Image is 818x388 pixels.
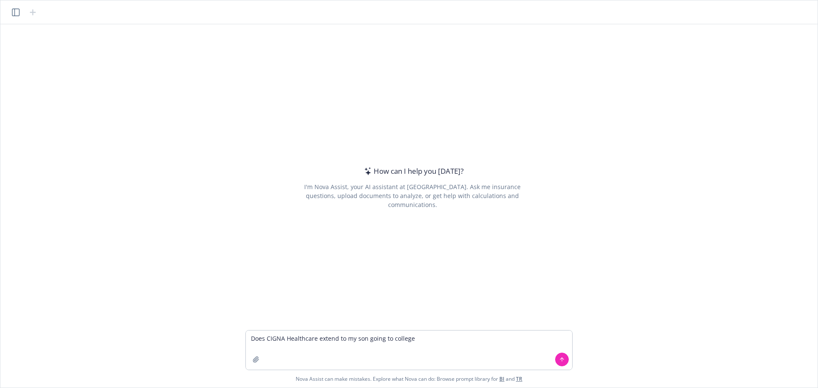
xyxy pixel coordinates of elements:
div: I'm Nova Assist, your AI assistant at [GEOGRAPHIC_DATA]. Ask me insurance questions, upload docum... [292,182,532,209]
span: Nova Assist can make mistakes. Explore what Nova can do: Browse prompt library for and [296,370,522,388]
div: How can I help you [DATE]? [362,166,464,177]
a: TR [516,375,522,382]
textarea: Does CIGNA Healthcare extend to my son going to college [246,331,572,370]
a: BI [499,375,504,382]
